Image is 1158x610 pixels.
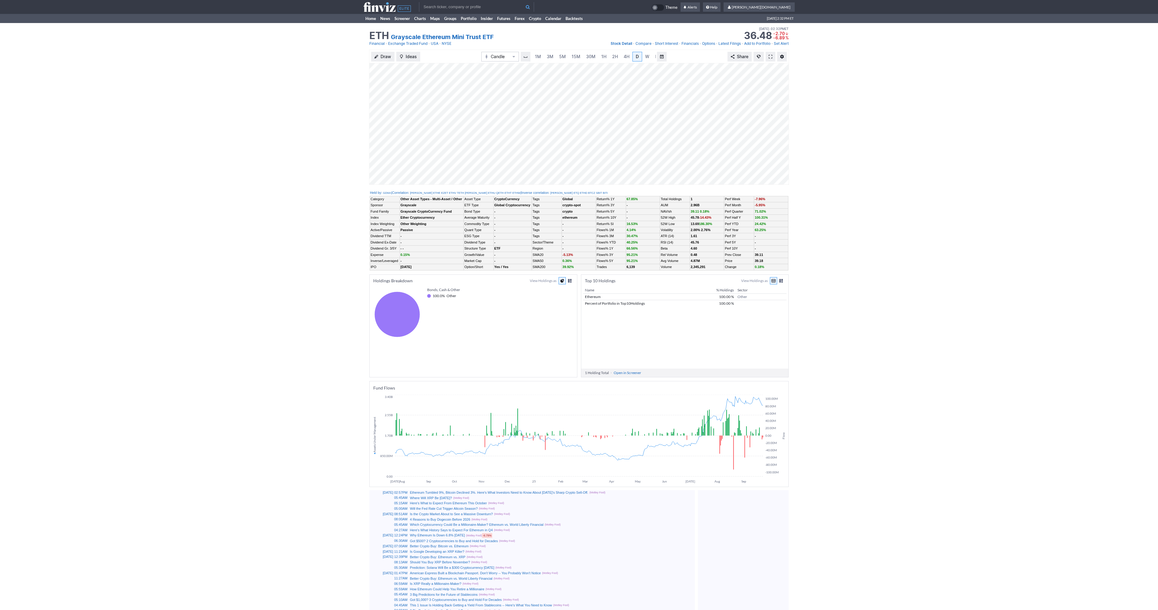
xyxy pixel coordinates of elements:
[627,216,628,219] b: -
[627,228,636,232] span: 4.14%
[559,54,566,59] span: 5M
[370,191,391,195] div: :
[755,228,766,232] span: 63.25%
[660,264,690,270] td: Volume
[691,210,699,213] span: 39.11
[699,222,712,226] span: 186.30%
[596,202,626,208] td: Return% 3Y
[774,41,789,47] a: Set Alert
[378,14,392,23] a: News
[532,252,562,258] td: SMA20
[563,265,574,269] span: 39.92%
[624,54,629,59] span: 4H
[410,512,493,516] a: Is the Crypto Market About to See a Massive Downturn?
[744,31,772,41] strong: 36.48
[732,5,790,9] span: [PERSON_NAME][DOMAIN_NAME]
[464,227,493,233] td: Quant Type
[370,227,400,233] td: Active/Passive
[410,603,552,607] a: This 1 Issue Is Holding Back Getting a Yield From Stablecoins -- Here's What You Need to Know
[410,501,487,505] a: Here's What to Expect From Ethereum This October
[494,203,530,207] b: Global Cryptocurrency
[767,14,793,23] span: [DATE] 2:32 PM ET
[609,52,621,61] a: 2H
[691,197,692,201] b: 1
[699,216,711,219] span: -14.43%
[596,252,626,258] td: Flows% 3Y
[401,247,404,250] small: - -
[755,253,763,257] b: 39.11
[401,240,402,244] b: -
[457,191,464,195] a: TETH
[660,227,690,233] td: Volatility
[759,26,789,31] span: [DATE] 02:32PM ET
[655,41,678,47] a: Short Interest
[652,41,654,47] span: •
[410,539,498,543] a: Got $500? 2 Cryptocurrencies to Buy and Hold for Decades
[530,278,556,284] label: View Holdings as
[419,2,534,12] input: Search ticker, company or profile
[599,52,609,61] a: 1H
[494,265,509,269] small: Yes / Yes
[614,370,641,376] span: Open in Screener
[391,191,520,195] div: | :
[636,54,639,59] span: D
[563,259,572,263] span: 0.36%
[410,518,470,521] a: 4 Reasons to Buy Dogecoin Before 2026
[410,528,493,532] a: Here's What History Says to Expect For Ethereum in Q4
[563,203,581,207] a: crypto-spot
[621,52,632,61] a: 4H
[532,239,562,245] td: Sector/Theme
[439,41,441,47] span: •
[691,222,712,226] b: 13.69
[563,253,573,257] span: -5.13%
[691,203,699,207] b: 2.96B
[691,259,700,263] b: 4.87M
[370,252,400,258] td: Expense
[627,240,638,244] span: 40.25%
[703,2,721,12] a: Help
[563,216,578,219] a: ethereum
[741,278,768,284] label: View Holdings as
[727,52,752,61] button: Share
[755,247,756,250] b: -
[627,222,638,226] span: 16.53%
[596,221,626,227] td: Return% SI
[494,259,496,263] b: -
[370,191,381,194] a: Held by
[755,197,765,201] span: -7.96%
[679,41,681,47] span: •
[580,191,587,195] a: ETHD
[736,293,787,300] td: Other
[755,234,756,238] b: -
[691,247,697,250] b: 4.60
[691,253,697,257] b: 0.48
[532,264,562,270] td: SMA200
[785,35,789,40] span: %
[718,41,741,46] span: Latest Filings
[744,41,770,47] a: Add to Portfolio
[573,191,579,195] a: ETQ
[699,41,701,47] span: •
[401,203,417,207] b: Grayscale
[481,52,519,61] button: Chart Type
[755,203,765,207] span: -5.95%
[702,41,715,47] a: Options
[563,222,564,226] b: -
[563,197,573,201] a: Global
[410,566,494,569] a: Prediction: Solana Will Be a $300 Cryptocurrency [DATE]
[363,14,378,23] a: Home
[627,265,635,269] b: 6,139
[532,246,562,252] td: Region
[410,555,465,559] a: Better Crypto Buy: Ethereum vs. XRP
[504,191,512,195] a: ETHT
[660,202,690,208] td: AUM
[724,202,754,208] td: Perf Month
[370,246,400,252] td: Dividend Gr. 3/5Y
[596,258,626,264] td: Flows% 5Y
[691,234,697,238] b: 1.61
[532,208,562,214] td: Tags
[755,240,756,244] b: -
[596,227,626,233] td: Flows% 1M
[718,41,741,47] a: Latest Filings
